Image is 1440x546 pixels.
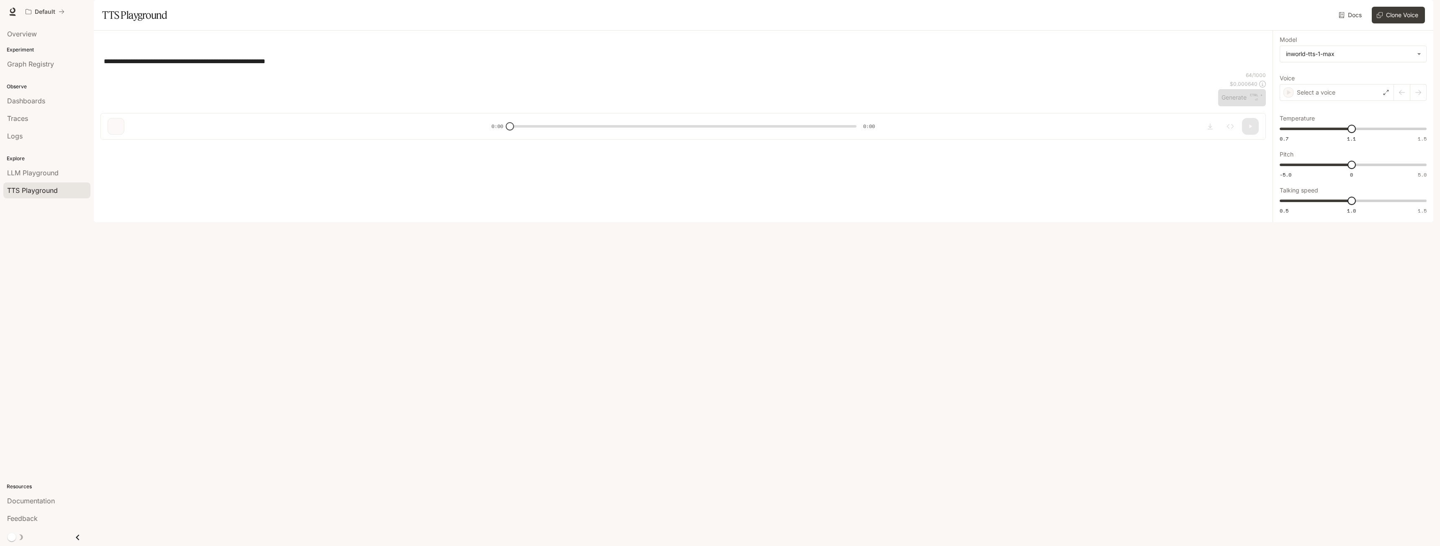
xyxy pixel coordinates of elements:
span: 1.5 [1418,207,1427,214]
p: Voice [1280,75,1295,81]
span: 0.5 [1280,207,1288,214]
span: 0 [1350,171,1353,178]
h1: TTS Playground [102,7,167,23]
p: Model [1280,37,1297,43]
p: 64 / 1000 [1246,72,1266,79]
div: inworld-tts-1-max [1280,46,1426,62]
span: 1.5 [1418,135,1427,142]
span: 5.0 [1418,171,1427,178]
p: Pitch [1280,151,1293,157]
p: Temperature [1280,115,1315,121]
a: Docs [1337,7,1365,23]
div: inworld-tts-1-max [1286,50,1413,58]
button: All workspaces [22,3,68,20]
span: 0.7 [1280,135,1288,142]
span: 1.0 [1347,207,1356,214]
span: -5.0 [1280,171,1291,178]
p: Select a voice [1297,88,1335,97]
button: Clone Voice [1372,7,1425,23]
p: Talking speed [1280,187,1318,193]
p: $ 0.000640 [1230,80,1257,87]
p: Default [35,8,55,15]
span: 1.1 [1347,135,1356,142]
